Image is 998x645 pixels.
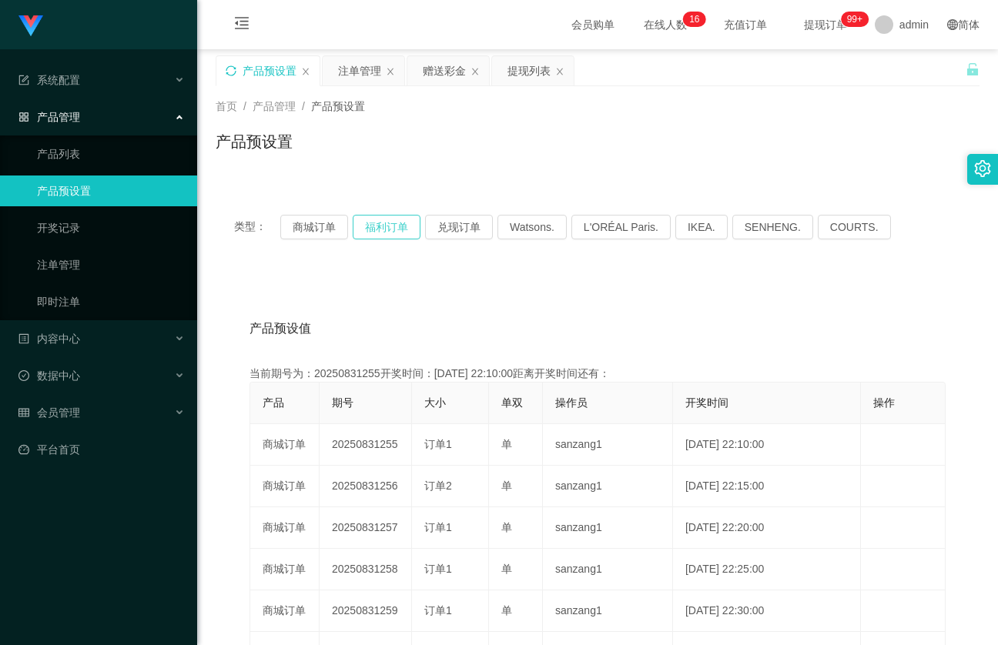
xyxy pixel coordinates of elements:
[424,438,452,450] span: 订单1
[18,75,29,85] i: 图标: form
[226,65,236,76] i: 图标: sync
[673,590,861,632] td: [DATE] 22:30:00
[543,549,673,590] td: sanzang1
[555,67,564,76] i: 图标: close
[673,549,861,590] td: [DATE] 22:25:00
[216,100,237,112] span: 首页
[424,396,446,409] span: 大小
[18,333,29,344] i: 图标: profile
[675,215,728,239] button: IKEA.
[253,100,296,112] span: 产品管理
[423,56,466,85] div: 赠送彩金
[716,19,775,30] span: 充值订单
[425,215,493,239] button: 兑现订单
[543,590,673,632] td: sanzang1
[673,466,861,507] td: [DATE] 22:15:00
[507,56,551,85] div: 提现列表
[301,67,310,76] i: 图标: close
[501,438,512,450] span: 单
[263,396,284,409] span: 产品
[673,424,861,466] td: [DATE] 22:10:00
[18,369,80,382] span: 数据中心
[320,424,412,466] td: 20250831255
[332,396,353,409] span: 期号
[280,215,348,239] button: 商城订单
[338,56,381,85] div: 注单管理
[543,424,673,466] td: sanzang1
[543,466,673,507] td: sanzang1
[320,590,412,632] td: 20250831259
[311,100,365,112] span: 产品预设置
[796,19,855,30] span: 提现订单
[18,407,29,418] i: 图标: table
[974,160,991,177] i: 图标: setting
[320,549,412,590] td: 20250831258
[683,12,705,27] sup: 16
[571,215,671,239] button: L'ORÉAL Paris.
[424,521,452,533] span: 订单1
[18,370,29,381] i: 图标: check-circle-o
[18,112,29,122] i: 图标: appstore-o
[18,406,80,419] span: 会员管理
[636,19,695,30] span: 在线人数
[18,111,80,123] span: 产品管理
[216,1,268,50] i: 图标: menu-fold
[501,396,523,409] span: 单双
[243,56,296,85] div: 产品预设置
[555,396,588,409] span: 操作员
[18,434,185,465] a: 图标: dashboard平台首页
[386,67,395,76] i: 图标: close
[249,319,311,338] span: 产品预设值
[732,215,813,239] button: SENHENG.
[320,507,412,549] td: 20250831257
[18,15,43,37] img: logo.9652507e.png
[689,12,695,27] p: 1
[250,466,320,507] td: 商城订单
[18,74,80,86] span: 系统配置
[424,604,452,617] span: 订单1
[966,62,980,76] i: 图标: unlock
[424,480,452,492] span: 订单2
[250,549,320,590] td: 商城订单
[216,130,293,153] h1: 产品预设置
[501,521,512,533] span: 单
[37,286,185,317] a: 即时注单
[947,19,958,30] i: 图标: global
[243,100,246,112] span: /
[234,215,280,239] span: 类型：
[873,396,895,409] span: 操作
[320,466,412,507] td: 20250831256
[673,507,861,549] td: [DATE] 22:20:00
[497,215,567,239] button: Watsons.
[37,175,185,206] a: 产品预设置
[250,590,320,632] td: 商城订单
[543,507,673,549] td: sanzang1
[501,604,512,617] span: 单
[424,563,452,575] span: 订单1
[18,333,80,345] span: 内容中心
[37,139,185,169] a: 产品列表
[37,212,185,243] a: 开奖记录
[471,67,480,76] i: 图标: close
[685,396,728,409] span: 开奖时间
[249,366,946,382] div: 当前期号为：20250831255开奖时间：[DATE] 22:10:00距离开奖时间还有：
[841,12,869,27] sup: 1041
[37,249,185,280] a: 注单管理
[695,12,700,27] p: 6
[353,215,420,239] button: 福利订单
[501,563,512,575] span: 单
[501,480,512,492] span: 单
[818,215,891,239] button: COURTS.
[250,507,320,549] td: 商城订单
[250,424,320,466] td: 商城订单
[302,100,305,112] span: /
